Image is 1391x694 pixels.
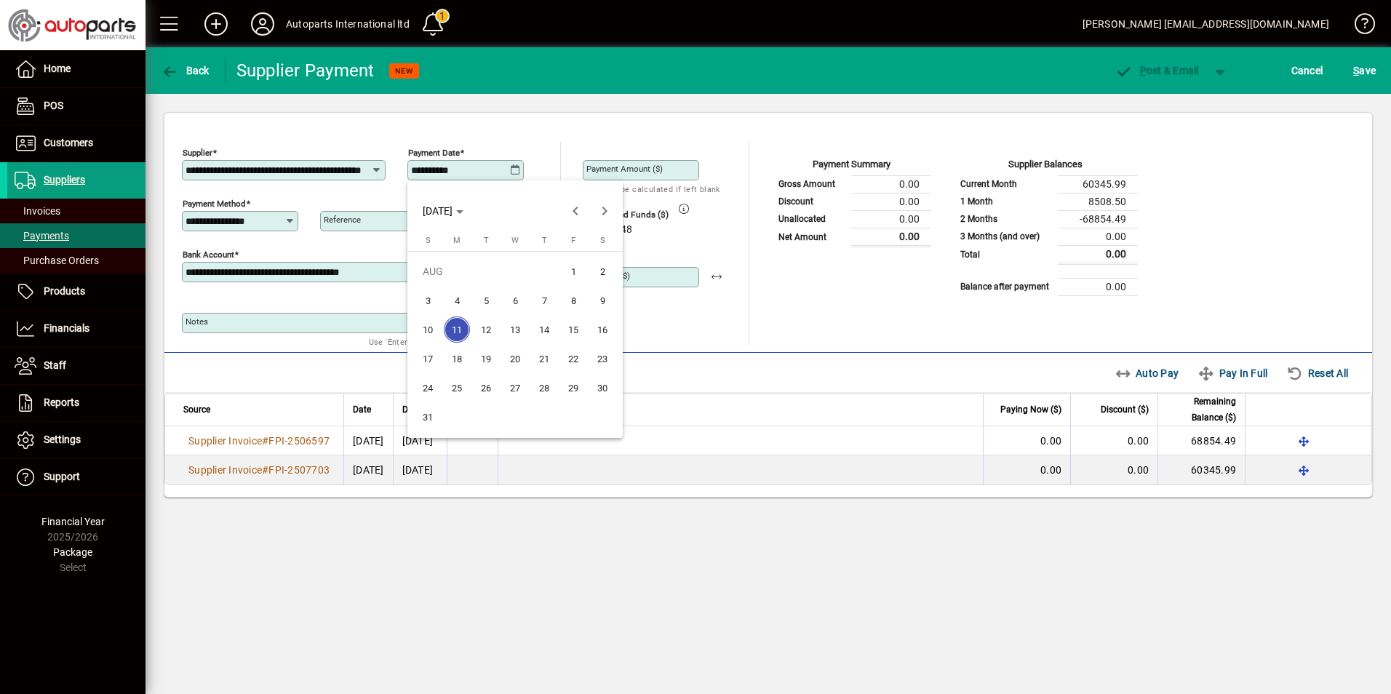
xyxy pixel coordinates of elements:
[471,315,501,344] button: Tue Aug 12 2025
[530,344,559,373] button: Thu Aug 21 2025
[501,286,530,315] button: Wed Aug 06 2025
[453,236,461,245] span: M
[560,375,586,401] span: 29
[560,258,586,284] span: 1
[442,315,471,344] button: Mon Aug 11 2025
[559,257,588,286] button: Fri Aug 01 2025
[413,315,442,344] button: Sun Aug 10 2025
[423,205,453,217] span: [DATE]
[559,315,588,344] button: Fri Aug 15 2025
[542,236,547,245] span: T
[530,373,559,402] button: Thu Aug 28 2025
[413,344,442,373] button: Sun Aug 17 2025
[473,287,499,314] span: 5
[530,315,559,344] button: Thu Aug 14 2025
[588,257,617,286] button: Sat Aug 02 2025
[417,198,469,224] button: Choose month and year
[413,402,442,431] button: Sun Aug 31 2025
[473,375,499,401] span: 26
[501,344,530,373] button: Wed Aug 20 2025
[473,346,499,372] span: 19
[600,236,605,245] span: S
[589,258,615,284] span: 2
[415,404,441,430] span: 31
[413,257,559,286] td: AUG
[530,286,559,315] button: Thu Aug 07 2025
[471,286,501,315] button: Tue Aug 05 2025
[502,375,528,401] span: 27
[444,375,470,401] span: 25
[588,286,617,315] button: Sat Aug 09 2025
[531,375,557,401] span: 28
[415,375,441,401] span: 24
[588,373,617,402] button: Sat Aug 30 2025
[571,236,575,245] span: F
[589,316,615,343] span: 16
[471,373,501,402] button: Tue Aug 26 2025
[442,373,471,402] button: Mon Aug 25 2025
[511,236,519,245] span: W
[442,344,471,373] button: Mon Aug 18 2025
[501,315,530,344] button: Wed Aug 13 2025
[444,287,470,314] span: 4
[426,236,431,245] span: S
[471,344,501,373] button: Tue Aug 19 2025
[589,346,615,372] span: 23
[444,316,470,343] span: 11
[415,316,441,343] span: 10
[559,344,588,373] button: Fri Aug 22 2025
[531,346,557,372] span: 21
[484,236,489,245] span: T
[501,373,530,402] button: Wed Aug 27 2025
[444,346,470,372] span: 18
[531,316,557,343] span: 14
[560,346,586,372] span: 22
[413,286,442,315] button: Sun Aug 03 2025
[473,316,499,343] span: 12
[442,286,471,315] button: Mon Aug 04 2025
[559,286,588,315] button: Fri Aug 08 2025
[561,196,590,226] button: Previous month
[589,375,615,401] span: 30
[588,315,617,344] button: Sat Aug 16 2025
[559,373,588,402] button: Fri Aug 29 2025
[590,196,619,226] button: Next month
[502,316,528,343] span: 13
[560,287,586,314] span: 8
[502,346,528,372] span: 20
[589,287,615,314] span: 9
[560,316,586,343] span: 15
[415,346,441,372] span: 17
[502,287,528,314] span: 6
[413,373,442,402] button: Sun Aug 24 2025
[415,287,441,314] span: 3
[531,287,557,314] span: 7
[588,344,617,373] button: Sat Aug 23 2025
